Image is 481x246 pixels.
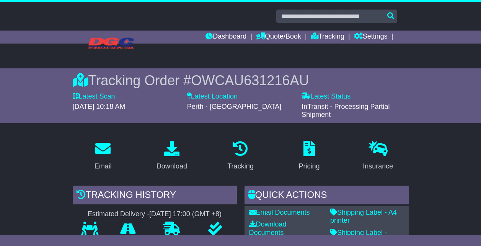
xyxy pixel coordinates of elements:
label: Latest Location [187,92,238,101]
a: Tracking [222,138,258,174]
div: Tracking [227,161,253,172]
div: Insurance [363,161,393,172]
a: Pricing [294,138,325,174]
a: Insurance [358,138,398,174]
div: Email [95,161,112,172]
a: Email Documents [249,209,310,216]
div: Estimated Delivery - [73,210,237,218]
div: Download [157,161,187,172]
span: OWCAU631216AU [191,73,309,88]
a: Email [90,138,117,174]
a: Dashboard [205,31,246,44]
a: Settings [354,31,388,44]
span: InTransit - Processing Partial Shipment [302,103,390,119]
div: Tracking Order # [73,72,409,89]
span: Perth - [GEOGRAPHIC_DATA] [187,103,281,110]
div: Tracking history [73,186,237,206]
div: [DATE] 17:00 (GMT +8) [149,210,222,218]
a: Tracking [311,31,344,44]
a: Quote/Book [256,31,301,44]
a: Shipping Label - Thermal printer [330,229,387,245]
div: Quick Actions [245,186,409,206]
a: Shipping Label - A4 printer [330,209,397,225]
div: Pricing [299,161,320,172]
a: Download Documents [249,220,287,236]
span: [DATE] 10:18 AM [73,103,126,110]
label: Latest Scan [73,92,115,101]
a: Download [152,138,192,174]
label: Latest Status [302,92,351,101]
